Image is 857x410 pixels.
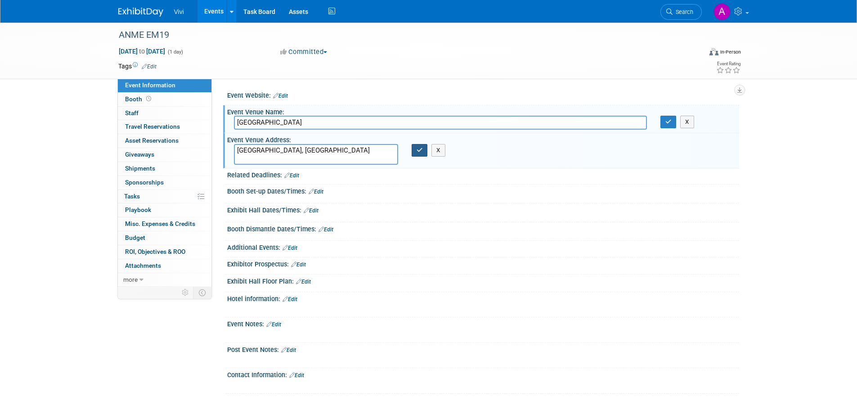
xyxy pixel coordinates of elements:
[138,48,146,55] span: to
[431,144,445,157] button: X
[118,245,211,259] a: ROI, Objectives & ROO
[309,189,323,195] a: Edit
[125,81,175,89] span: Event Information
[125,109,139,117] span: Staff
[649,47,741,60] div: Event Format
[713,3,731,20] img: Amy Barker
[266,321,281,328] a: Edit
[291,261,306,268] a: Edit
[125,262,161,269] span: Attachments
[125,151,154,158] span: Giveaways
[227,317,739,329] div: Event Notes:
[118,190,211,203] a: Tasks
[118,217,211,231] a: Misc. Expenses & Credits
[118,120,211,134] a: Travel Reservations
[167,49,183,55] span: (1 day)
[125,137,179,144] span: Asset Reservations
[296,279,311,285] a: Edit
[273,93,288,99] a: Edit
[118,162,211,176] a: Shipments
[123,276,138,283] span: more
[284,172,299,179] a: Edit
[680,116,694,128] button: X
[227,368,739,380] div: Contact Information:
[227,89,739,100] div: Event Website:
[125,95,153,103] span: Booth
[227,105,739,117] div: Event Venue Name:
[227,343,739,355] div: Post Event Notes:
[118,231,211,245] a: Budget
[118,93,211,106] a: Booth
[227,292,739,304] div: Hotel information:
[227,222,739,234] div: Booth Dismantle Dates/Times:
[277,47,331,57] button: Committed
[227,203,739,215] div: Exhibit Hall Dates/Times:
[174,8,184,15] span: Vivi
[709,48,718,55] img: Format-Inperson.png
[118,8,163,17] img: ExhibitDay
[118,148,211,162] a: Giveaways
[124,193,140,200] span: Tasks
[125,234,145,241] span: Budget
[125,206,151,213] span: Playbook
[289,372,304,378] a: Edit
[227,257,739,269] div: Exhibitor Prospectus:
[227,185,739,196] div: Booth Set-up Dates/Times:
[118,273,211,287] a: more
[125,165,155,172] span: Shipments
[118,176,211,189] a: Sponsorships
[227,241,739,252] div: Additional Events:
[304,207,319,214] a: Edit
[178,287,193,298] td: Personalize Event Tab Strip
[118,107,211,120] a: Staff
[118,134,211,148] a: Asset Reservations
[227,275,739,286] div: Exhibit Hall Floor Plan:
[118,259,211,273] a: Attachments
[144,95,153,102] span: Booth not reserved yet
[227,133,739,144] div: Event Venue Address:
[142,63,157,70] a: Edit
[283,296,297,302] a: Edit
[118,47,166,55] span: [DATE] [DATE]
[281,347,296,353] a: Edit
[125,220,195,227] span: Misc. Expenses & Credits
[193,287,211,298] td: Toggle Event Tabs
[125,248,185,255] span: ROI, Objectives & ROO
[125,123,180,130] span: Travel Reservations
[227,168,739,180] div: Related Deadlines:
[283,245,297,251] a: Edit
[673,9,693,15] span: Search
[319,226,333,233] a: Edit
[118,79,211,92] a: Event Information
[125,179,164,186] span: Sponsorships
[720,49,741,55] div: In-Person
[660,4,702,20] a: Search
[118,62,157,71] td: Tags
[118,203,211,217] a: Playbook
[716,62,740,66] div: Event Rating
[116,27,688,43] div: ANME EM19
